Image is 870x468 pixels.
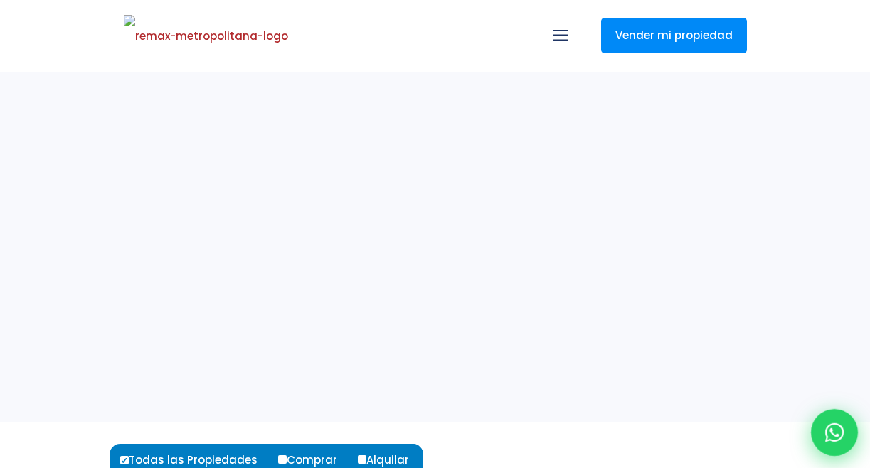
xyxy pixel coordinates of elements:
a: mobile menu [548,23,573,48]
a: Vender mi propiedad [601,18,747,53]
img: remax-metropolitana-logo [124,15,288,58]
input: Alquilar [358,455,366,464]
input: Todas las Propiedades [120,456,129,464]
input: Comprar [278,455,287,464]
